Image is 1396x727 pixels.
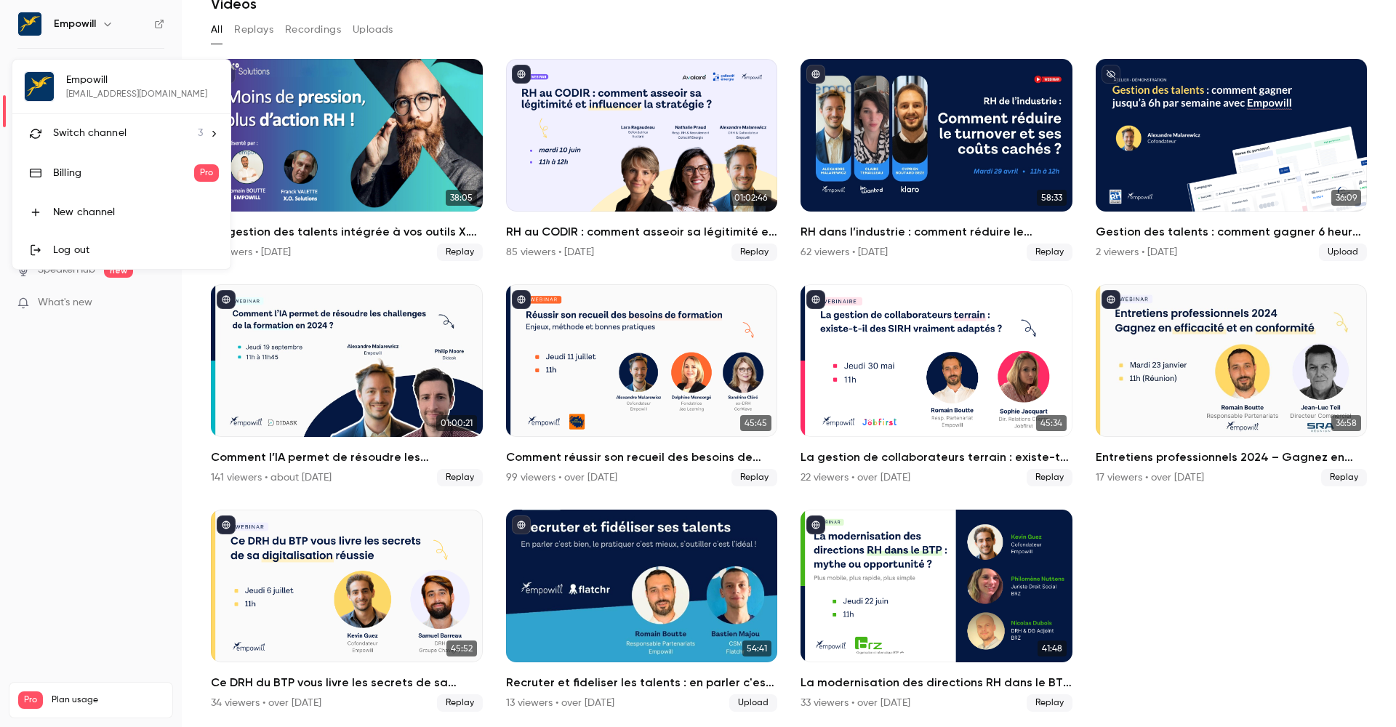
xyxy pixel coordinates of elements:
[53,243,219,257] div: Log out
[53,166,194,180] div: Billing
[194,164,219,182] span: Pro
[198,126,203,141] span: 3
[53,126,127,141] span: Switch channel
[53,205,219,220] div: New channel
